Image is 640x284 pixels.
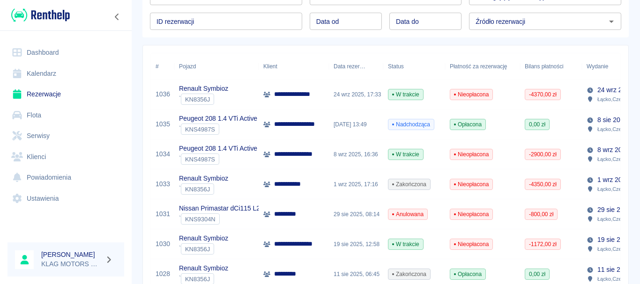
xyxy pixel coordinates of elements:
[41,259,101,269] p: KLAG MOTORS Rent a Car
[450,120,485,129] span: Opłacona
[450,240,492,248] span: Nieopłacona
[181,96,214,103] span: KN8356J
[179,114,257,124] p: Peugeot 208 1.4 VTi Active
[329,199,383,229] div: 29 sie 2025, 08:14
[608,60,621,73] button: Sort
[388,270,430,278] span: Zakończona
[181,216,219,223] span: KNS9304N
[450,53,507,80] div: Płatność za rezerwację
[179,144,257,153] p: Peugeot 208 1.4 VTi Active
[7,125,124,146] a: Serwisy
[388,53,404,80] div: Status
[7,167,124,188] a: Powiadomienia
[310,13,382,30] input: DD.MM.YYYY
[605,15,618,28] button: Otwórz
[450,150,492,159] span: Nieopłacona
[179,233,228,243] p: Renault Symbioz
[179,84,228,94] p: Renault Symbioz
[181,156,219,163] span: KNS4987S
[450,180,492,189] span: Nieopłacona
[156,53,159,80] div: #
[263,53,277,80] div: Klient
[445,53,520,80] div: Płatność za rezerwację
[259,53,329,80] div: Klient
[389,13,461,30] input: DD.MM.YYYY
[179,94,228,105] div: `
[7,42,124,63] a: Dashboard
[179,204,293,213] p: Nissan Primastar dCi115 L2H1P2 Extra
[450,90,492,99] span: Nieopłacona
[450,210,492,218] span: Nieopłacona
[329,229,383,259] div: 19 sie 2025, 12:58
[329,109,383,139] div: [DATE] 13:49
[597,95,640,103] p: Łącko , Czerniec 10
[156,239,170,249] a: 1030
[7,146,124,167] a: Klienci
[525,90,560,99] span: -4370,00 zł
[597,125,640,133] p: Łącko , Czerniec 10
[179,243,228,255] div: `
[156,269,170,279] a: 1028
[151,53,174,80] div: #
[365,60,379,73] button: Sort
[174,53,259,80] div: Pojazd
[525,150,560,159] span: -2900,00 zł
[181,246,214,253] span: KN8356J
[7,84,124,105] a: Rezerwacje
[597,275,640,283] p: Łącko , Czerniec 10
[179,213,293,225] div: `
[179,183,228,195] div: `
[329,169,383,199] div: 1 wrz 2025, 17:16
[179,263,228,273] p: Renault Symbioz
[597,185,640,193] p: Łącko , Czerniec 10
[597,245,640,253] p: Łącko , Czerniec 10
[179,124,257,135] div: `
[388,90,423,99] span: W trakcie
[7,105,124,126] a: Flota
[7,63,124,84] a: Kalendarz
[41,250,101,259] h6: [PERSON_NAME]
[388,210,427,218] span: Anulowana
[181,186,214,193] span: KN8356J
[388,240,423,248] span: W trakcie
[525,270,549,278] span: 0,00 zł
[181,126,219,133] span: KNS4987S
[525,240,560,248] span: -1172,00 zł
[156,119,170,129] a: 1035
[7,7,70,23] a: Renthelp logo
[329,53,383,80] div: Data rezerwacji
[388,120,434,129] span: Nadchodząca
[334,53,365,80] div: Data rezerwacji
[525,120,549,129] span: 0,00 zł
[110,11,124,23] button: Zwiń nawigację
[329,80,383,109] div: 24 wrz 2025, 17:33
[179,53,196,80] div: Pojazd
[181,276,214,283] span: KN8356J
[156,149,170,159] a: 1034
[156,209,170,219] a: 1031
[587,53,608,80] div: Wydanie
[179,153,257,165] div: `
[597,215,640,223] p: Łącko , Czerniec 10
[329,139,383,169] div: 8 wrz 2025, 16:36
[597,155,640,163] p: Łącko , Czerniec 10
[388,150,423,159] span: W trakcie
[525,210,557,218] span: -800,00 zł
[179,174,228,183] p: Renault Symbioz
[156,179,170,189] a: 1033
[525,180,560,189] span: -4350,00 zł
[520,53,582,80] div: Bilans płatności
[450,270,485,278] span: Opłacona
[525,53,564,80] div: Bilans płatności
[7,188,124,209] a: Ustawienia
[156,89,170,99] a: 1036
[11,7,70,23] img: Renthelp logo
[383,53,445,80] div: Status
[388,180,430,189] span: Zakończona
